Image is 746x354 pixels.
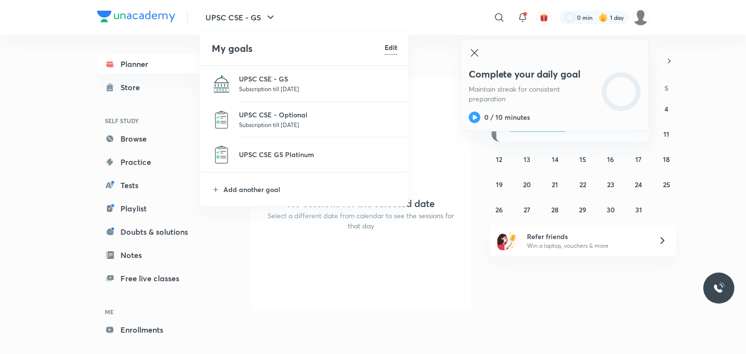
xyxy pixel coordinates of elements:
[239,110,397,120] p: UPSC CSE - Optional
[223,184,397,194] p: Add another goal
[212,145,231,164] img: UPSC CSE GS Platinum
[239,84,397,94] p: Subscription till [DATE]
[212,41,385,56] h4: My goals
[239,149,397,160] p: UPSC CSE GS Platinum
[212,110,231,129] img: UPSC CSE - Optional
[385,42,397,52] h6: Edit
[239,74,397,84] p: UPSC CSE - GS
[212,74,231,94] img: UPSC CSE - GS
[239,120,397,129] p: Subscription till [DATE]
